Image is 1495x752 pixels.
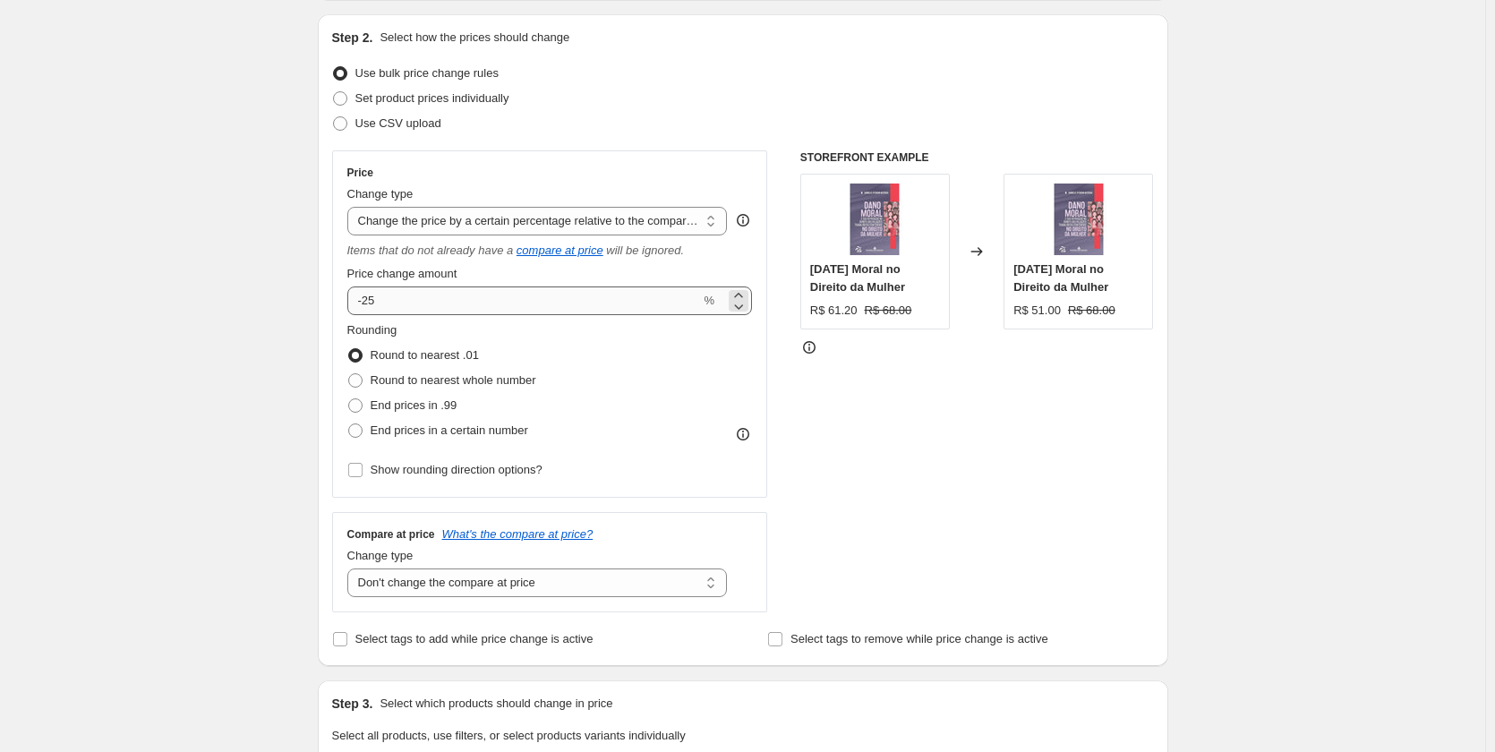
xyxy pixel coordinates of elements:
[517,244,603,257] button: compare at price
[371,463,542,476] span: Show rounding direction options?
[371,373,536,387] span: Round to nearest whole number
[1043,184,1115,255] img: Dano-Moral-no-Direito-da-Mulher-editoramizuno-4757_80x.jpg
[380,29,569,47] p: Select how the prices should change
[839,184,910,255] img: Dano-Moral-no-Direito-da-Mulher-editoramizuno-4757_80x.jpg
[355,116,441,130] span: Use CSV upload
[347,527,435,542] h3: Compare at price
[790,632,1048,645] span: Select tags to remove while price change is active
[347,549,414,562] span: Change type
[332,29,373,47] h2: Step 2.
[606,244,684,257] i: will be ignored.
[704,294,714,307] span: %
[865,302,912,320] strike: R$ 68.00
[355,66,499,80] span: Use bulk price change rules
[810,262,905,294] span: [DATE] Moral no Direito da Mulher
[1068,302,1115,320] strike: R$ 68.00
[347,187,414,201] span: Change type
[332,729,686,742] span: Select all products, use filters, or select products variants individually
[800,150,1154,165] h6: STOREFRONT EXAMPLE
[810,302,858,320] div: R$ 61.20
[332,695,373,713] h2: Step 3.
[734,211,752,229] div: help
[347,244,514,257] i: Items that do not already have a
[347,286,701,315] input: -20
[371,348,479,362] span: Round to nearest .01
[347,267,457,280] span: Price change amount
[347,166,373,180] h3: Price
[347,323,397,337] span: Rounding
[1013,262,1108,294] span: [DATE] Moral no Direito da Mulher
[371,423,528,437] span: End prices in a certain number
[1013,302,1061,320] div: R$ 51.00
[371,398,457,412] span: End prices in .99
[442,527,594,541] button: What's the compare at price?
[355,91,509,105] span: Set product prices individually
[355,632,594,645] span: Select tags to add while price change is active
[380,695,612,713] p: Select which products should change in price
